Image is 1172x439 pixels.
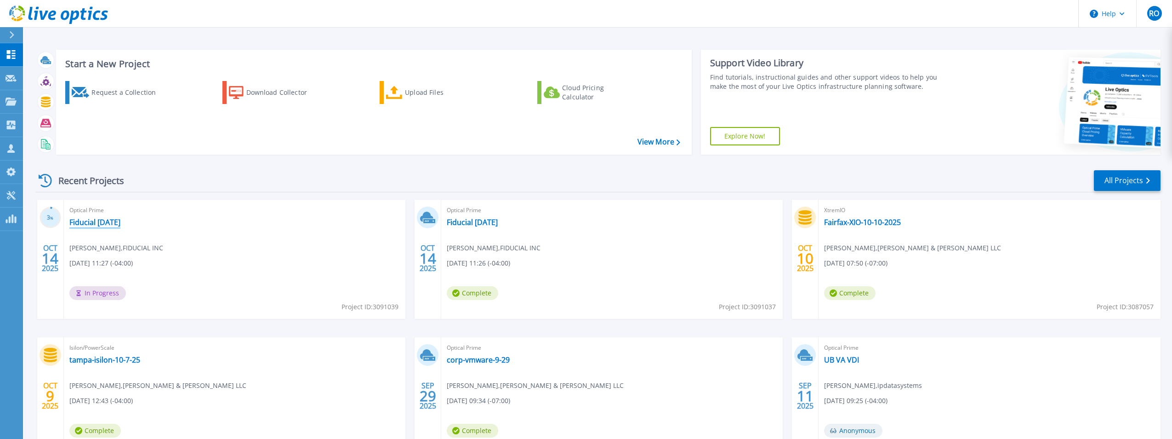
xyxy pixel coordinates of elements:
[824,258,888,268] span: [DATE] 07:50 (-07:00)
[420,392,436,400] span: 29
[824,343,1155,353] span: Optical Prime
[562,83,636,102] div: Cloud Pricing Calculator
[69,424,121,438] span: Complete
[447,218,498,227] a: Fiducial [DATE]
[46,392,54,400] span: 9
[41,242,59,275] div: OCT 2025
[447,205,777,215] span: Optical Prime
[69,218,120,227] a: Fiducial [DATE]
[824,243,1001,253] span: [PERSON_NAME] , [PERSON_NAME] & [PERSON_NAME] LLC
[69,286,126,300] span: In Progress
[537,81,640,104] a: Cloud Pricing Calculator
[42,254,58,262] span: 14
[824,205,1155,215] span: XtremIO
[419,379,437,413] div: SEP 2025
[91,83,165,102] div: Request a Collection
[69,381,246,391] span: [PERSON_NAME] , [PERSON_NAME] & [PERSON_NAME] LLC
[222,81,325,104] a: Download Collector
[824,218,901,227] a: Fairfax-XIO-10-10-2025
[69,243,163,253] span: [PERSON_NAME] , FIDUCIAL INC
[69,343,400,353] span: Isilon/PowerScale
[637,138,680,146] a: View More
[824,396,888,406] span: [DATE] 09:25 (-04:00)
[419,242,437,275] div: OCT 2025
[405,83,478,102] div: Upload Files
[824,286,876,300] span: Complete
[797,242,814,275] div: OCT 2025
[1097,302,1154,312] span: Project ID: 3087057
[65,81,168,104] a: Request a Collection
[447,286,498,300] span: Complete
[69,396,133,406] span: [DATE] 12:43 (-04:00)
[1094,170,1161,191] a: All Projects
[447,381,624,391] span: [PERSON_NAME] , [PERSON_NAME] & [PERSON_NAME] LLC
[447,258,510,268] span: [DATE] 11:26 (-04:00)
[246,83,320,102] div: Download Collector
[35,169,137,192] div: Recent Projects
[797,379,814,413] div: SEP 2025
[710,73,948,91] div: Find tutorials, instructional guides and other support videos to help you make the most of your L...
[719,302,776,312] span: Project ID: 3091037
[50,215,53,220] span: %
[447,424,498,438] span: Complete
[447,396,510,406] span: [DATE] 09:34 (-07:00)
[69,258,133,268] span: [DATE] 11:27 (-04:00)
[380,81,482,104] a: Upload Files
[420,254,436,262] span: 14
[40,213,61,223] h3: 3
[797,254,814,262] span: 10
[341,302,398,312] span: Project ID: 3091039
[447,243,540,253] span: [PERSON_NAME] , FIDUCIAL INC
[1149,10,1159,17] span: RO
[710,57,948,69] div: Support Video Library
[447,355,510,364] a: corp-vmware-9-29
[710,127,780,145] a: Explore Now!
[797,392,814,400] span: 11
[65,59,680,69] h3: Start a New Project
[447,343,777,353] span: Optical Prime
[69,355,140,364] a: tampa-isilon-10-7-25
[69,205,400,215] span: Optical Prime
[41,379,59,413] div: OCT 2025
[824,355,859,364] a: UB VA VDI
[824,381,922,391] span: [PERSON_NAME] , ipdatasystems
[824,424,882,438] span: Anonymous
